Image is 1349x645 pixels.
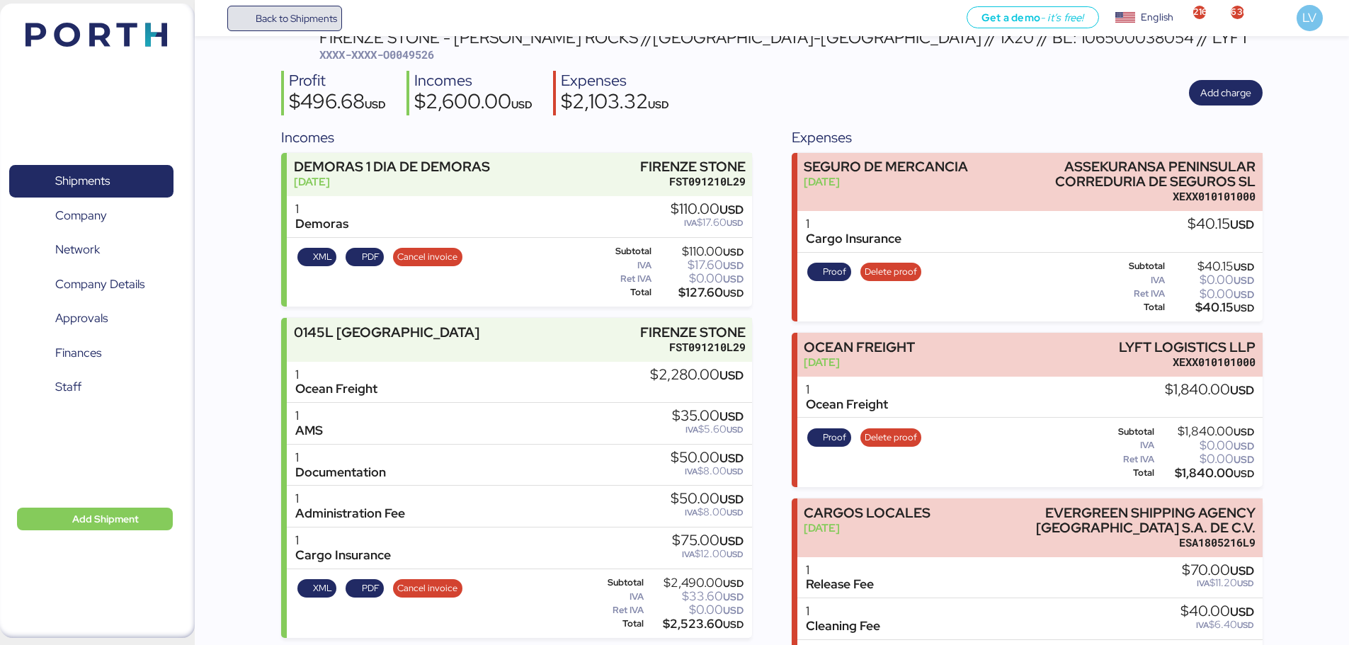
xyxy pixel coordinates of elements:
[561,91,669,115] div: $2,103.32
[393,248,462,266] button: Cancel invoice
[227,6,343,31] a: Back to Shipments
[804,340,915,355] div: OCEAN FREIGHT
[1230,563,1254,578] span: USD
[1168,289,1254,299] div: $0.00
[591,619,644,629] div: Total
[414,71,533,91] div: Incomes
[719,491,744,507] span: USD
[294,174,490,189] div: [DATE]
[55,239,100,260] span: Network
[55,343,101,363] span: Finances
[319,30,1250,45] div: FIRENZE STONE - [PERSON_NAME] ROCKS //[GEOGRAPHIC_DATA]-[GEOGRAPHIC_DATA] // 1X20 // BL: 10650003...
[1180,604,1254,620] div: $40.00
[297,579,337,598] button: XML
[719,533,744,549] span: USD
[1168,302,1254,313] div: $40.15
[672,409,744,424] div: $35.00
[648,98,669,111] span: USD
[289,71,386,91] div: Profit
[9,371,173,404] a: Staff
[723,259,744,272] span: USD
[672,533,744,549] div: $75.00
[1234,261,1254,273] span: USD
[1237,578,1254,589] span: USD
[654,287,744,298] div: $127.60
[1101,440,1155,450] div: IVA
[295,450,386,465] div: 1
[346,579,384,598] button: PDF
[723,618,744,631] span: USD
[806,619,880,634] div: Cleaning Fee
[1165,382,1254,398] div: $1,840.00
[1234,453,1254,466] span: USD
[295,367,377,382] div: 1
[860,428,922,447] button: Delete proof
[640,174,746,189] div: FST091210L29
[865,430,917,445] span: Delete proof
[723,604,744,617] span: USD
[295,423,323,438] div: AMS
[55,274,144,295] span: Company Details
[1101,455,1155,464] div: Ret IVA
[806,382,888,397] div: 1
[313,249,332,265] span: XML
[807,428,851,447] button: Proof
[650,367,744,383] div: $2,280.00
[806,217,901,232] div: 1
[684,217,697,229] span: IVA
[9,234,173,266] a: Network
[1141,10,1173,25] div: English
[294,159,490,174] div: DEMORAS 1 DIA DE DEMORAS
[55,377,81,397] span: Staff
[295,409,323,423] div: 1
[9,199,173,232] a: Company
[727,549,744,560] span: USD
[1234,426,1254,438] span: USD
[365,98,386,111] span: USD
[72,510,139,527] span: Add Shipment
[295,506,405,521] div: Administration Fee
[860,263,922,281] button: Delete proof
[9,336,173,369] a: Finances
[591,246,651,256] div: Subtotal
[727,466,744,477] span: USD
[723,590,744,603] span: USD
[1101,468,1155,478] div: Total
[1182,563,1254,578] div: $70.00
[671,491,744,507] div: $50.00
[1182,578,1254,588] div: $11.20
[685,424,698,435] span: IVA
[1237,620,1254,631] span: USD
[804,159,968,174] div: SEGURO DE MERCANCIA
[806,232,901,246] div: Cargo Insurance
[671,466,744,476] div: $8.00
[295,217,348,232] div: Demoras
[719,367,744,383] span: USD
[9,165,173,198] a: Shipments
[591,261,651,270] div: IVA
[9,302,173,335] a: Approvals
[313,581,332,596] span: XML
[414,91,533,115] div: $2,600.00
[1234,302,1254,314] span: USD
[685,466,698,477] span: IVA
[792,127,1263,148] div: Expenses
[295,533,391,548] div: 1
[397,581,457,596] span: Cancel invoice
[591,592,644,602] div: IVA
[1119,340,1256,355] div: LYFT LOGISTICS LLP
[1157,468,1254,479] div: $1,840.00
[823,264,846,280] span: Proof
[1101,427,1155,437] div: Subtotal
[295,548,391,563] div: Cargo Insurance
[591,287,651,297] div: Total
[719,450,744,466] span: USD
[806,577,874,592] div: Release Fee
[1234,467,1254,480] span: USD
[17,508,173,530] button: Add Shipment
[289,91,386,115] div: $496.68
[319,47,434,62] span: XXXX-XXXX-O0049526
[1197,578,1209,589] span: IVA
[256,10,337,27] span: Back to Shipments
[346,248,384,266] button: PDF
